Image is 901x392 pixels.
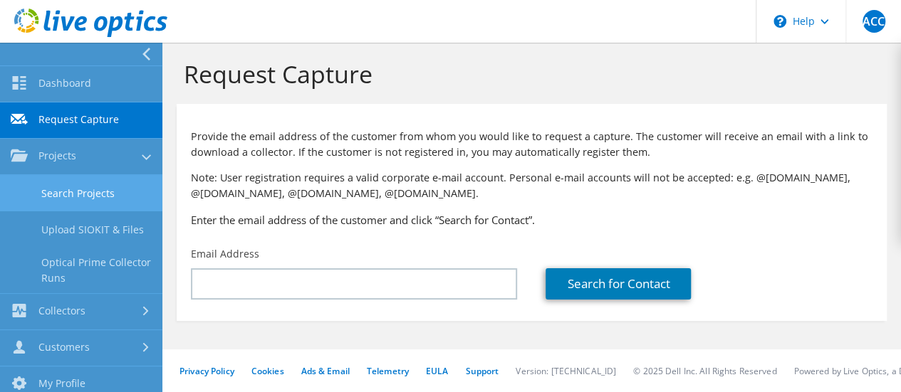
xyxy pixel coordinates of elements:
span: ACC [863,10,885,33]
li: © 2025 Dell Inc. All Rights Reserved [633,365,776,377]
li: Version: [TECHNICAL_ID] [516,365,616,377]
a: Support [465,365,499,377]
svg: \n [774,15,786,28]
a: Ads & Email [301,365,350,377]
a: Search for Contact [546,268,691,300]
h3: Enter the email address of the customer and click “Search for Contact”. [191,212,873,228]
a: EULA [426,365,448,377]
a: Telemetry [367,365,409,377]
p: Provide the email address of the customer from whom you would like to request a capture. The cust... [191,129,873,160]
h1: Request Capture [184,59,873,89]
a: Privacy Policy [179,365,234,377]
p: Note: User registration requires a valid corporate e-mail account. Personal e-mail accounts will ... [191,170,873,201]
label: Email Address [191,247,259,261]
a: Cookies [251,365,284,377]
